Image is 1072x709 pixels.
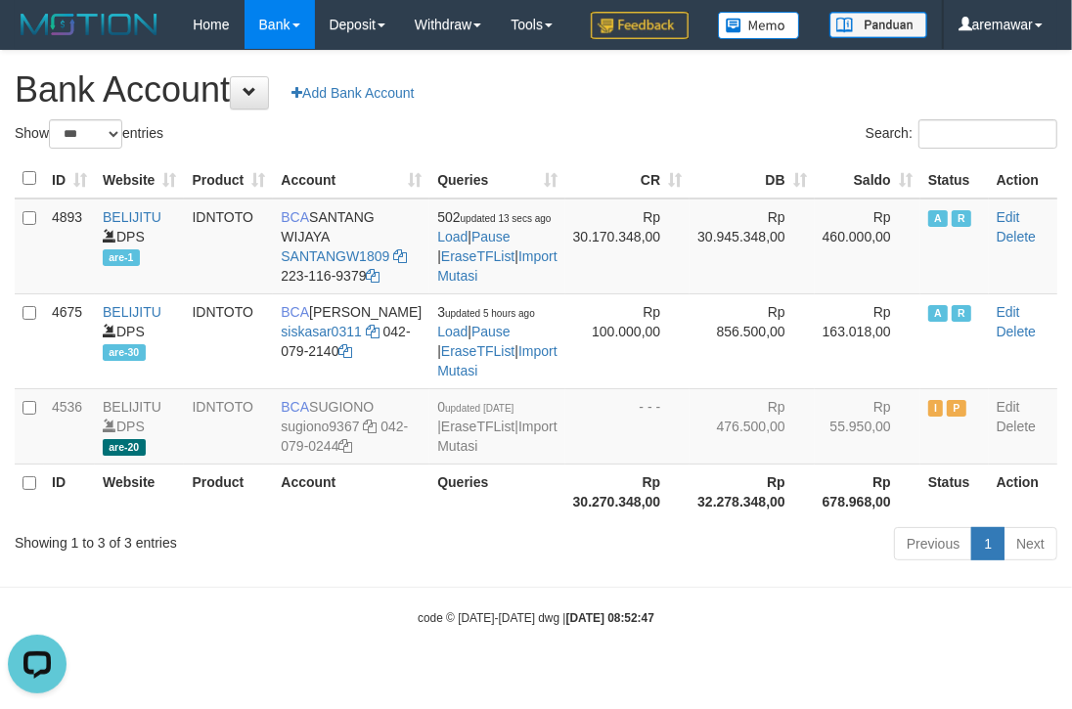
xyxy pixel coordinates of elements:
[49,119,122,149] select: Showentries
[339,438,353,454] a: Copy 0420790244 to clipboard
[363,419,377,434] a: Copy sugiono9367 to clipboard
[928,210,948,227] span: Active
[103,249,140,266] span: are-1
[997,324,1036,339] a: Delete
[44,388,95,464] td: 4536
[690,464,815,519] th: Rp 32.278.348,00
[829,12,927,38] img: panduan.png
[437,399,557,454] span: | |
[281,399,309,415] span: BCA
[281,419,359,434] a: sugiono9367
[273,159,429,199] th: Account: activate to sort column ascending
[366,324,380,339] a: Copy siskasar0311 to clipboard
[997,209,1020,225] a: Edit
[952,305,971,322] span: Running
[445,403,514,414] span: updated [DATE]
[997,304,1020,320] a: Edit
[184,464,273,519] th: Product
[281,248,389,264] a: SANTANGW1809
[418,611,654,625] small: code © [DATE]-[DATE] dwg |
[281,324,362,339] a: siskasar0311
[367,268,380,284] a: Copy 2231169379 to clipboard
[815,159,920,199] th: Saldo: activate to sort column ascending
[471,229,511,244] a: Pause
[95,464,184,519] th: Website
[15,70,1057,110] h1: Bank Account
[44,199,95,294] td: 4893
[690,159,815,199] th: DB: activate to sort column ascending
[565,159,691,199] th: CR: activate to sort column ascending
[103,344,146,361] span: are-30
[273,388,429,464] td: SUGIONO 042-079-0244
[928,305,948,322] span: Active
[184,293,273,388] td: IDNTOTO
[471,324,511,339] a: Pause
[281,209,309,225] span: BCA
[15,525,432,553] div: Showing 1 to 3 of 3 entries
[947,400,966,417] span: Paused
[565,388,691,464] td: - - -
[565,464,691,519] th: Rp 30.270.348,00
[184,388,273,464] td: IDNTOTO
[997,229,1036,244] a: Delete
[815,388,920,464] td: Rp 55.950,00
[437,248,557,284] a: Import Mutasi
[690,293,815,388] td: Rp 856.500,00
[920,464,989,519] th: Status
[1004,527,1057,560] a: Next
[928,400,944,417] span: Inactive
[591,12,689,39] img: Feedback.jpg
[437,343,557,378] a: Import Mutasi
[815,293,920,388] td: Rp 163.018,00
[95,159,184,199] th: Website: activate to sort column ascending
[690,388,815,464] td: Rp 476.500,00
[393,248,407,264] a: Copy SANTANGW1809 to clipboard
[437,209,557,284] span: | | |
[441,419,514,434] a: EraseTFList
[273,199,429,294] td: SANTANG WIJAYA 223-116-9379
[441,343,514,359] a: EraseTFList
[437,324,468,339] a: Load
[437,419,557,454] a: Import Mutasi
[989,464,1057,519] th: Action
[429,159,564,199] th: Queries: activate to sort column ascending
[273,464,429,519] th: Account
[44,159,95,199] th: ID: activate to sort column ascending
[997,399,1020,415] a: Edit
[437,399,514,415] span: 0
[15,10,163,39] img: MOTION_logo.png
[445,308,535,319] span: updated 5 hours ago
[339,343,353,359] a: Copy 0420792140 to clipboard
[437,304,557,378] span: | | |
[8,8,67,66] button: Open LiveChat chat widget
[997,419,1036,434] a: Delete
[429,464,564,519] th: Queries
[15,119,163,149] label: Show entries
[461,213,552,224] span: updated 13 secs ago
[815,464,920,519] th: Rp 678.968,00
[103,304,161,320] a: BELIJITU
[437,304,535,320] span: 3
[989,159,1057,199] th: Action
[920,159,989,199] th: Status
[103,399,161,415] a: BELIJITU
[95,199,184,294] td: DPS
[952,210,971,227] span: Running
[95,293,184,388] td: DPS
[565,199,691,294] td: Rp 30.170.348,00
[815,199,920,294] td: Rp 460.000,00
[273,293,429,388] td: [PERSON_NAME] 042-079-2140
[894,527,972,560] a: Previous
[44,464,95,519] th: ID
[279,76,426,110] a: Add Bank Account
[103,209,161,225] a: BELIJITU
[103,439,146,456] span: are-20
[441,248,514,264] a: EraseTFList
[184,159,273,199] th: Product: activate to sort column ascending
[866,119,1057,149] label: Search:
[690,199,815,294] td: Rp 30.945.348,00
[971,527,1005,560] a: 1
[566,611,654,625] strong: [DATE] 08:52:47
[718,12,800,39] img: Button%20Memo.svg
[565,293,691,388] td: Rp 100.000,00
